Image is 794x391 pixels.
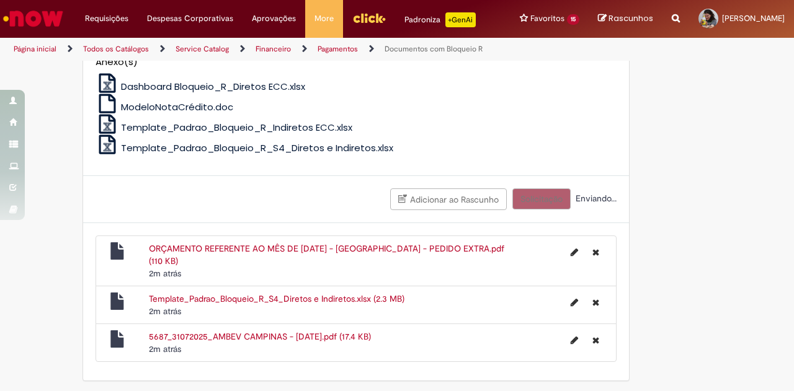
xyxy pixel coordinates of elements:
[585,292,607,312] button: Excluir Template_Padrao_Bloqueio_R_S4_Diretos e Indiretos.xlsx
[121,100,233,113] span: ModeloNotaCrédito.doc
[149,243,504,266] a: ORÇAMENTO REFERENTE AO MÊS DE [DATE] - [GEOGRAPHIC_DATA] - PEDIDO EXTRA.pdf (110 KB)
[563,330,586,350] button: Editar nome de arquivo 5687_31072025_AMBEV CAMPINAS - AGOSTO 2.pdf
[722,13,785,24] span: [PERSON_NAME]
[563,292,586,312] button: Editar nome de arquivo Template_Padrao_Bloqueio_R_S4_Diretos e Indiretos.xlsx
[149,343,181,354] span: 2m atrás
[149,293,404,304] a: Template_Padrao_Bloqueio_R_S4_Diretos e Indiretos.xlsx (2.3 MB)
[14,44,56,54] a: Página inicial
[83,44,149,54] a: Todos os Catálogos
[96,121,353,134] a: Template_Padrao_Bloqueio_R_Indiretos ECC.xlsx
[1,6,65,31] img: ServiceNow
[121,121,352,134] span: Template_Padrao_Bloqueio_R_Indiretos ECC.xlsx
[96,100,234,113] a: ModeloNotaCrédito.doc
[96,141,394,154] a: Template_Padrao_Bloqueio_R_S4_Diretos e Indiretos.xlsx
[149,305,181,317] span: 2m atrás
[598,13,653,25] a: Rascunhos
[314,12,334,25] span: More
[318,44,358,54] a: Pagamentos
[149,268,181,279] time: 29/08/2025 16:40:13
[609,12,653,24] span: Rascunhos
[563,242,586,262] button: Editar nome de arquivo ORÇAMENTO REFERENTE AO MÊS DE AGOSTO 2025 - CAMPINAS - PEDIDO EXTRA.pdf
[149,343,181,354] time: 29/08/2025 16:40:12
[149,268,181,279] span: 2m atrás
[252,12,296,25] span: Aprovações
[256,44,291,54] a: Financeiro
[85,12,128,25] span: Requisições
[147,12,233,25] span: Despesas Corporativas
[96,57,617,68] h5: Anexo(s)
[121,80,305,93] span: Dashboard Bloqueio_R_Diretos ECC.xlsx
[96,80,306,93] a: Dashboard Bloqueio_R_Diretos ECC.xlsx
[585,330,607,350] button: Excluir 5687_31072025_AMBEV CAMPINAS - AGOSTO 2.pdf
[149,331,371,342] a: 5687_31072025_AMBEV CAMPINAS - [DATE].pdf (17.4 KB)
[176,44,229,54] a: Service Catalog
[121,141,393,154] span: Template_Padrao_Bloqueio_R_S4_Diretos e Indiretos.xlsx
[404,12,476,27] div: Padroniza
[585,242,607,262] button: Excluir ORÇAMENTO REFERENTE AO MÊS DE AGOSTO 2025 - CAMPINAS - PEDIDO EXTRA.pdf
[352,9,386,27] img: click_logo_yellow_360x200.png
[149,305,181,317] time: 29/08/2025 16:40:13
[445,12,476,27] p: +GenAi
[530,12,564,25] span: Favoritos
[573,193,617,204] span: Enviando...
[385,44,483,54] a: Documentos com Bloqueio R
[567,14,579,25] span: 15
[9,38,520,61] ul: Trilhas de página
